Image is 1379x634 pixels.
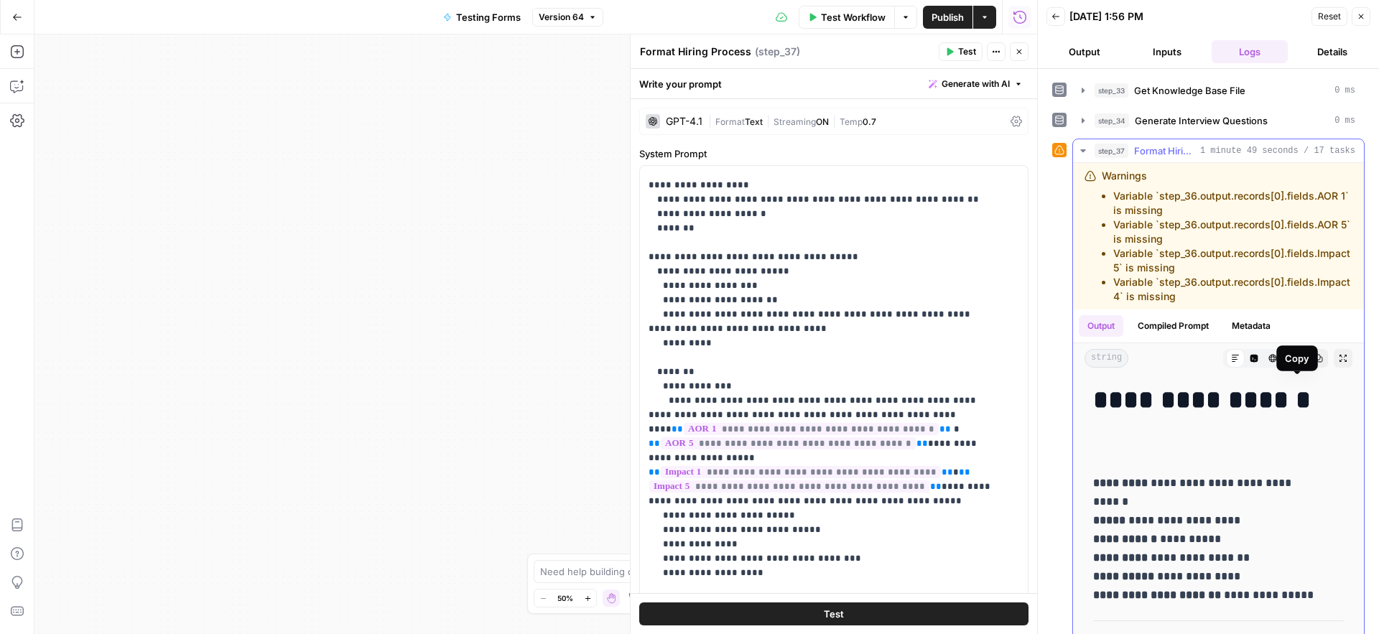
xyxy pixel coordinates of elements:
[774,116,816,127] span: Streaming
[1129,40,1206,63] button: Inputs
[763,113,774,128] span: |
[799,6,894,29] button: Test Workflow
[1129,315,1217,337] button: Compiled Prompt
[1095,83,1128,98] span: step_33
[745,116,763,127] span: Text
[1095,113,1129,128] span: step_34
[631,69,1037,98] div: Write your prompt
[1046,40,1123,63] button: Output
[816,116,829,127] span: ON
[639,602,1029,625] button: Test
[829,113,840,128] span: |
[1200,144,1355,157] span: 1 minute 49 seconds / 17 tasks
[1318,10,1341,23] span: Reset
[1073,139,1364,162] button: 1 minute 49 seconds / 17 tasks
[435,6,529,29] button: Testing Forms
[1212,40,1289,63] button: Logs
[1113,189,1352,218] li: Variable `step_36.output.records[0].fields.AOR 1` is missing
[1102,169,1352,304] div: Warnings
[1113,275,1352,304] li: Variable `step_36.output.records[0].fields.Impact 4` is missing
[1073,109,1364,132] button: 0 ms
[532,8,603,27] button: Version 64
[840,116,863,127] span: Temp
[1113,218,1352,246] li: Variable `step_36.output.records[0].fields.AOR 5` is missing
[539,11,584,24] span: Version 64
[1334,114,1355,127] span: 0 ms
[923,6,972,29] button: Publish
[1134,144,1194,158] span: Format Hiring Process
[923,75,1029,93] button: Generate with AI
[939,42,983,61] button: Test
[942,78,1010,90] span: Generate with AI
[821,10,886,24] span: Test Workflow
[640,45,751,59] textarea: Format Hiring Process
[1286,351,1310,365] div: Copy
[1135,113,1268,128] span: Generate Interview Questions
[639,146,1029,161] label: System Prompt
[1223,315,1279,337] button: Metadata
[1095,144,1128,158] span: step_37
[755,45,800,59] span: ( step_37 )
[666,116,702,126] div: GPT-4.1
[1073,79,1364,102] button: 0 ms
[1134,83,1245,98] span: Get Knowledge Base File
[1294,40,1370,63] button: Details
[1085,349,1128,368] span: string
[708,113,715,128] span: |
[863,116,876,127] span: 0.7
[932,10,964,24] span: Publish
[557,592,573,604] span: 50%
[958,45,976,58] span: Test
[1113,246,1352,275] li: Variable `step_36.output.records[0].fields.Impact 5` is missing
[715,116,745,127] span: Format
[824,607,844,621] span: Test
[1311,7,1347,26] button: Reset
[1334,84,1355,97] span: 0 ms
[1079,315,1123,337] button: Output
[456,10,521,24] span: Testing Forms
